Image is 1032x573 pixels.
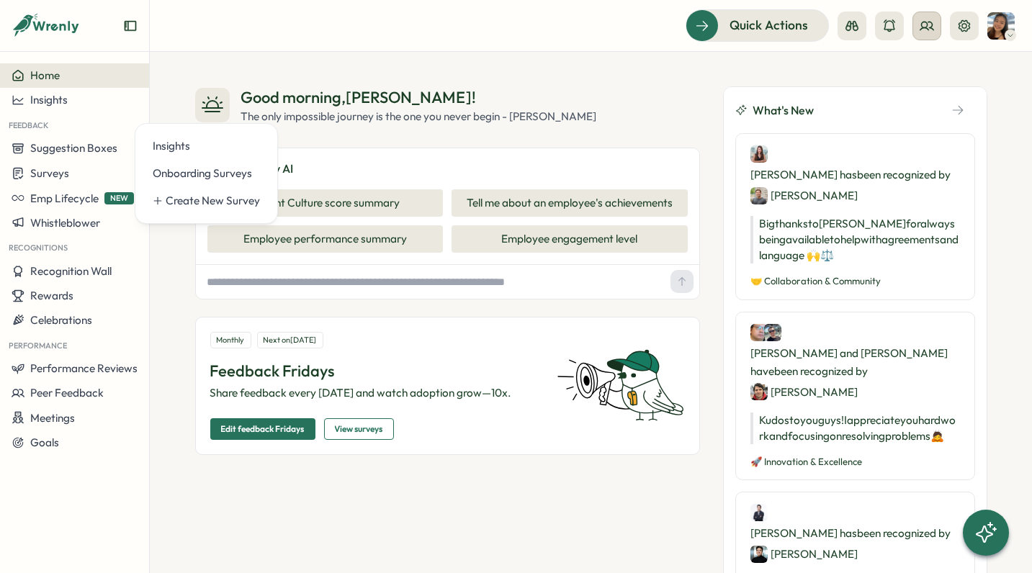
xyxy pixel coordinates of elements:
div: Insights [153,138,260,154]
span: Recognition Wall [30,264,112,278]
button: Expand sidebar [123,19,138,33]
div: Onboarding Surveys [153,166,260,181]
div: Create New Survey [166,193,260,209]
span: Emp Lifecycle [30,191,99,205]
img: Denis Nebytov [750,383,768,400]
img: Albert Kim [750,504,768,521]
span: Performance Reviews [30,361,138,375]
img: Cheryl Lau [750,145,768,163]
p: 🤝 Collaboration & Community [750,275,960,288]
div: Next on [DATE] [257,332,323,348]
img: Sorin Chis [764,324,781,341]
span: NEW [104,192,134,204]
button: Employee engagement level [452,225,688,253]
button: View surveys [324,418,394,440]
button: Quick Actions [686,9,829,41]
span: Rewards [30,289,73,302]
p: Share feedback every [DATE] and watch adoption grow—10x. [210,385,540,401]
span: Celebrations [30,313,92,327]
img: Tracy [987,12,1015,40]
span: Goals [30,436,59,449]
p: 🚀 Innovation & Excellence [750,456,960,469]
div: [PERSON_NAME] has been recognized by [750,504,960,563]
a: Insights [147,132,266,160]
div: [PERSON_NAME] [750,383,858,401]
span: Surveys [30,166,69,180]
a: Create New Survey [147,187,266,215]
div: [PERSON_NAME] [750,545,858,563]
span: Whistleblower [30,216,100,230]
span: Insights [30,93,68,107]
button: Edit feedback Fridays [210,418,315,440]
div: Good morning , [PERSON_NAME] ! [241,86,597,109]
div: Monthly [210,332,251,348]
a: Onboarding Surveys [147,160,266,187]
span: Suggestion Boxes [30,141,117,155]
img: Eugene Tan [750,546,768,563]
p: Feedback Fridays [210,360,540,382]
span: Edit feedback Fridays [221,419,305,439]
span: Meetings [30,411,75,425]
p: Big thanks to [PERSON_NAME] for always being available to help with agreements and language 🙌 ⚖️ [750,216,960,263]
div: [PERSON_NAME] has been recognized by [750,145,960,204]
span: View surveys [335,419,383,439]
img: Yushi Huang [750,324,768,341]
img: Tyler Wales [750,187,768,204]
span: Peer Feedback [30,386,104,400]
span: What's New [753,101,814,119]
div: [PERSON_NAME] and [PERSON_NAME] have been recognized by [750,324,960,401]
span: Home [30,68,60,82]
button: Recent Culture score summary [207,189,444,217]
span: Quick Actions [730,16,808,35]
div: [PERSON_NAME] [750,186,858,204]
div: The only impossible journey is the one you never begin - [PERSON_NAME] [241,109,597,125]
button: Tell me about an employee's achievements [452,189,688,217]
p: Kudos to you guys! I appreciate you hard work and focusing on resolving problems 🙇 [750,412,960,444]
button: Employee performance summary [207,225,444,253]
